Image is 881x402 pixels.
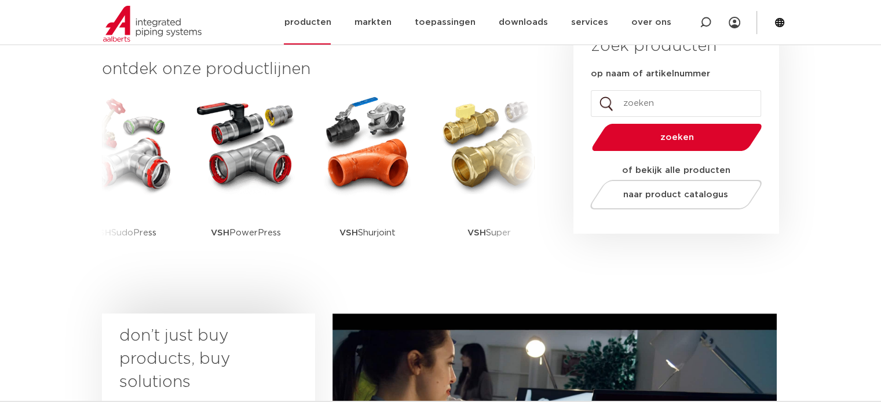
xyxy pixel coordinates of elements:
strong: VSH [93,228,111,237]
h3: don’t just buy products, buy solutions [119,324,277,394]
p: SudoPress [93,197,156,269]
label: op naam of artikelnummer [591,68,710,80]
a: naar product catalogus [587,180,765,209]
p: Super [467,197,511,269]
a: VSHSuper [437,93,542,269]
a: VSHShurjoint [316,93,420,269]
input: zoeken [591,90,761,117]
a: VSHPowerPress [194,93,298,269]
h3: zoek producten [591,35,717,58]
button: zoeken [587,123,766,152]
strong: VSH [211,228,229,237]
h3: ontdek onze productlijnen [102,58,534,81]
span: zoeken [622,133,732,142]
strong: VSH [467,228,486,237]
strong: of bekijk alle producten [622,166,730,175]
p: PowerPress [211,197,281,269]
a: VSHSudoPress [72,93,177,269]
p: Shurjoint [339,197,396,269]
strong: VSH [339,228,358,237]
span: naar product catalogus [623,190,728,199]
